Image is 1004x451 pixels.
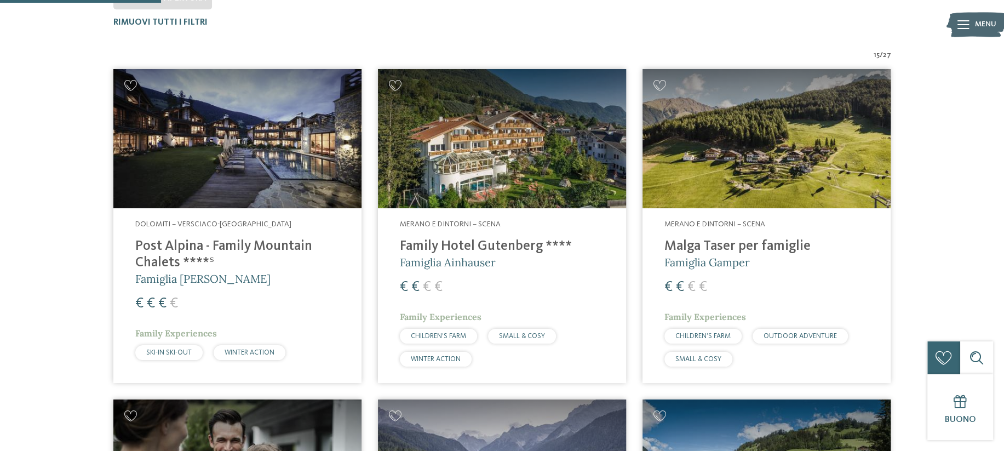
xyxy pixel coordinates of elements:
[664,311,746,322] span: Family Experiences
[113,69,362,209] img: Post Alpina - Family Mountain Chalets ****ˢ
[113,18,208,27] span: Rimuovi tutti i filtri
[135,328,217,339] span: Family Experiences
[423,280,431,294] span: €
[664,220,765,228] span: Merano e dintorni – Scena
[170,296,178,311] span: €
[642,69,891,383] a: Cercate un hotel per famiglie? Qui troverete solo i migliori! Merano e dintorni – Scena Malga Tas...
[400,255,496,269] span: Famiglia Ainhauser
[146,349,192,356] span: SKI-IN SKI-OUT
[411,333,466,340] span: CHILDREN’S FARM
[699,280,707,294] span: €
[764,333,837,340] span: OUTDOOR ADVENTURE
[874,50,880,61] span: 15
[642,69,891,209] img: Cercate un hotel per famiglie? Qui troverete solo i migliori!
[411,280,420,294] span: €
[135,238,340,271] h4: Post Alpina - Family Mountain Chalets ****ˢ
[880,50,883,61] span: /
[945,415,976,424] span: Buono
[434,280,443,294] span: €
[883,50,891,61] span: 27
[664,280,673,294] span: €
[135,272,271,286] span: Famiglia [PERSON_NAME]
[378,69,626,209] img: Family Hotel Gutenberg ****
[135,220,291,228] span: Dolomiti – Versciaco-[GEOGRAPHIC_DATA]
[927,374,993,440] a: Buono
[378,69,626,383] a: Cercate un hotel per famiglie? Qui troverete solo i migliori! Merano e dintorni – Scena Family Ho...
[400,220,501,228] span: Merano e dintorni – Scena
[147,296,155,311] span: €
[675,333,731,340] span: CHILDREN’S FARM
[411,356,461,363] span: WINTER ACTION
[400,280,408,294] span: €
[113,69,362,383] a: Cercate un hotel per famiglie? Qui troverete solo i migliori! Dolomiti – Versciaco-[GEOGRAPHIC_DA...
[676,280,684,294] span: €
[675,356,721,363] span: SMALL & COSY
[400,311,481,322] span: Family Experiences
[225,349,274,356] span: WINTER ACTION
[664,255,750,269] span: Famiglia Gamper
[158,296,167,311] span: €
[687,280,696,294] span: €
[664,238,869,255] h4: Malga Taser per famiglie
[499,333,545,340] span: SMALL & COSY
[400,238,604,255] h4: Family Hotel Gutenberg ****
[135,296,144,311] span: €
